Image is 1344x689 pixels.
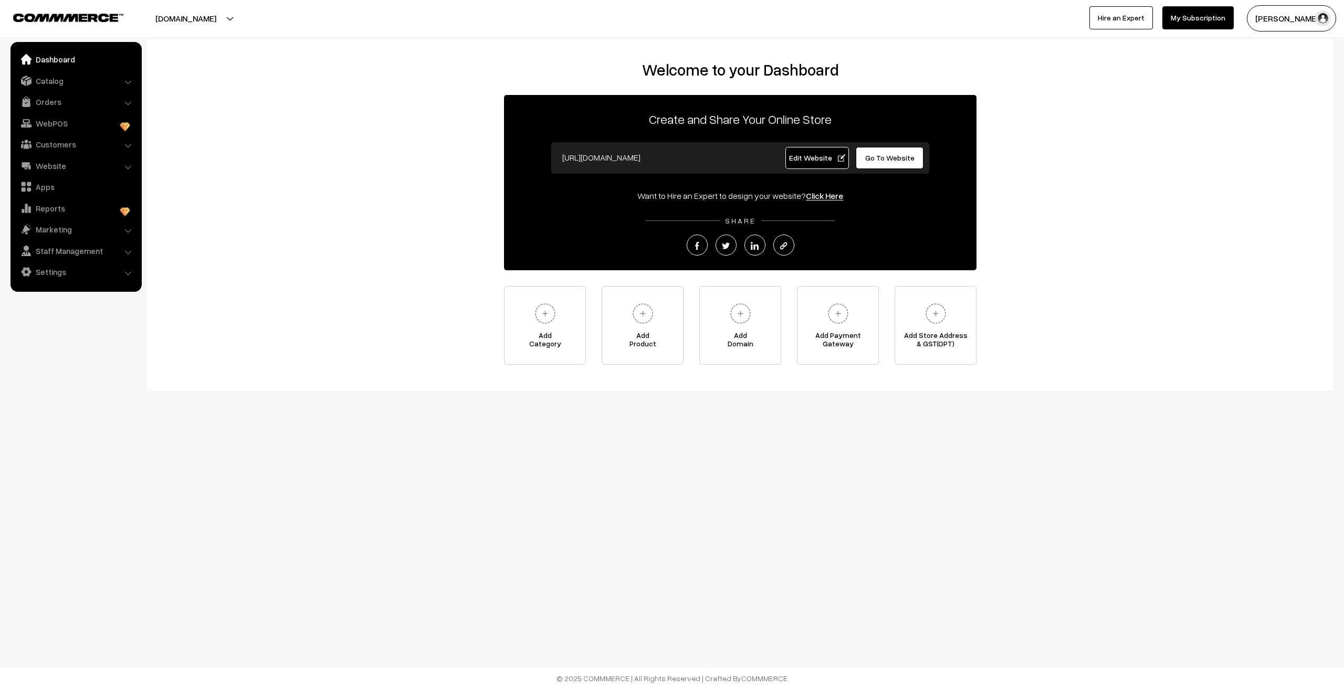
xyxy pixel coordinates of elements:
[1247,5,1336,31] button: [PERSON_NAME]
[157,60,1323,79] h2: Welcome to your Dashboard
[13,92,138,111] a: Orders
[741,674,787,683] a: COMMMERCE
[1315,10,1331,26] img: user
[13,14,123,22] img: COMMMERCE
[921,299,950,328] img: plus.svg
[13,71,138,90] a: Catalog
[505,331,585,352] span: Add Category
[895,331,976,352] span: Add Store Address & GST(OPT)
[602,331,683,352] span: Add Product
[13,177,138,196] a: Apps
[13,10,105,23] a: COMMMERCE
[13,114,138,133] a: WebPOS
[531,299,560,328] img: plus.svg
[504,110,976,129] p: Create and Share Your Online Store
[504,286,586,365] a: AddCategory
[504,189,976,202] div: Want to Hire an Expert to design your website?
[13,50,138,69] a: Dashboard
[699,286,781,365] a: AddDomain
[895,286,976,365] a: Add Store Address& GST(OPT)
[720,216,761,225] span: SHARE
[806,190,843,201] a: Click Here
[726,299,755,328] img: plus.svg
[1089,6,1153,29] a: Hire an Expert
[797,331,878,352] span: Add Payment Gateway
[785,147,849,169] a: Edit Website
[13,156,138,175] a: Website
[13,262,138,281] a: Settings
[13,135,138,154] a: Customers
[13,199,138,218] a: Reports
[824,299,853,328] img: plus.svg
[13,220,138,239] a: Marketing
[628,299,657,328] img: plus.svg
[1162,6,1234,29] a: My Subscription
[700,331,781,352] span: Add Domain
[13,241,138,260] a: Staff Management
[856,147,923,169] a: Go To Website
[789,153,845,162] span: Edit Website
[119,5,253,31] button: [DOMAIN_NAME]
[865,153,915,162] span: Go To Website
[797,286,879,365] a: Add PaymentGateway
[602,286,684,365] a: AddProduct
